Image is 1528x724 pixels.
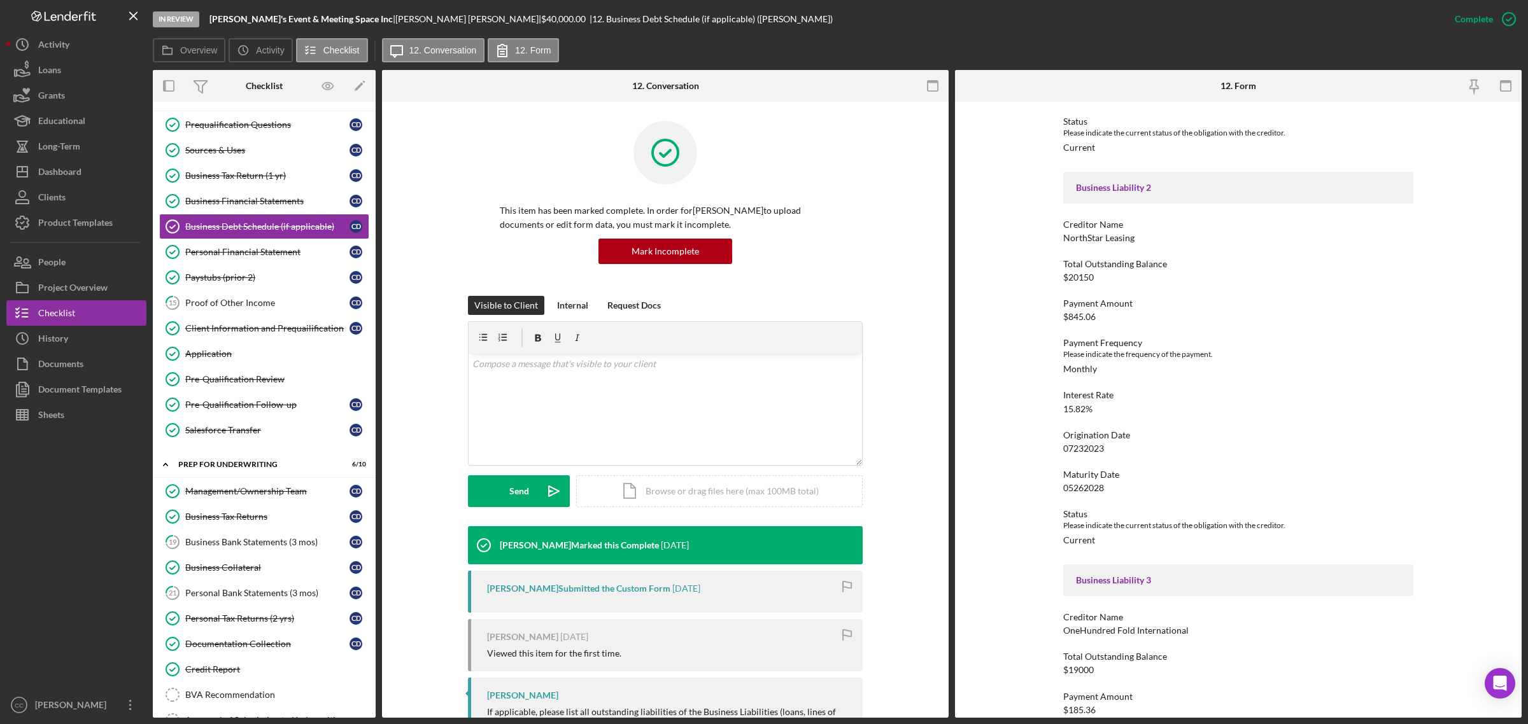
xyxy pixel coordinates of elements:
[185,400,350,410] div: Pre-Qualification Follow-up
[1063,116,1413,127] div: Status
[159,392,369,417] a: Pre-Qualification Follow-upCD
[159,316,369,341] a: Client Information and PrequailificationCD
[38,377,122,405] div: Document Templates
[159,341,369,366] a: Application
[229,38,292,62] button: Activity
[350,220,362,233] div: C D
[6,351,146,377] button: Documents
[159,188,369,214] a: Business Financial StatementsCD
[1063,692,1413,702] div: Payment Amount
[6,184,146,210] a: Clients
[350,510,362,523] div: C D
[1220,81,1256,91] div: 12. Form
[159,478,369,504] a: Management/Ownership TeamCD
[350,195,362,207] div: C D
[6,300,146,326] button: Checklist
[38,249,66,278] div: People
[6,326,146,351] button: History
[185,272,350,282] div: Paystubs (prior 2)
[1063,272,1094,282] div: $20150
[159,366,369,392] a: Pre-Qualification Review
[6,249,146,275] button: People
[185,221,350,232] div: Business Debt Schedule (if applicable)
[6,210,146,235] a: Product Templates
[185,664,369,674] div: Credit Report
[672,583,700,594] time: 2025-02-12 02:14
[1063,127,1413,139] div: Please indicate the current status of the obligation with the creditor.
[6,108,146,134] button: Educational
[185,349,369,359] div: Application
[6,159,146,184] button: Dashboard
[598,239,732,264] button: Mark Incomplete
[185,690,369,700] div: BVA Recommendation
[159,163,369,188] a: Business Tax Return (1 yr)CD
[350,271,362,284] div: C D
[350,169,362,182] div: C D
[1063,612,1413,622] div: Creditor Name
[1455,6,1493,32] div: Complete
[185,298,350,308] div: Proof of Other Income
[323,45,360,55] label: Checklist
[350,485,362,498] div: C D
[487,583,670,594] div: [PERSON_NAME] Submitted the Custom Form
[632,239,699,264] div: Mark Incomplete
[159,580,369,606] a: 21Personal Bank Statements (3 mos)CD
[159,606,369,631] a: Personal Tax Returns (2 yrs)CD
[1063,233,1135,243] div: NorthStar Leasing
[350,637,362,650] div: C D
[590,14,833,24] div: | 12. Business Debt Schedule (if applicable) ([PERSON_NAME])
[6,402,146,428] button: Sheets
[350,561,362,574] div: C D
[185,120,350,130] div: Prequalification Questions
[6,57,146,83] a: Loans
[15,702,24,709] text: CC
[350,322,362,335] div: C D
[468,296,544,315] button: Visible to Client
[500,204,831,232] p: This item has been marked complete. In order for [PERSON_NAME] to upload documents or edit form d...
[1063,312,1096,322] div: $845.06
[395,14,541,24] div: [PERSON_NAME] [PERSON_NAME] |
[38,83,65,111] div: Grants
[209,14,395,24] div: |
[6,275,146,300] button: Project Overview
[601,296,667,315] button: Request Docs
[185,196,350,206] div: Business Financial Statements
[38,402,64,431] div: Sheets
[6,692,146,718] button: CC[PERSON_NAME]
[159,214,369,239] a: Business Debt Schedule (if applicable)CD
[1063,535,1095,545] div: Current
[169,538,177,546] tspan: 19
[1063,338,1413,348] div: Payment Frequency
[487,632,558,642] div: [PERSON_NAME]
[1063,259,1413,269] div: Total Outstanding Balance
[1063,651,1413,662] div: Total Outstanding Balance
[180,45,217,55] label: Overview
[6,377,146,402] button: Document Templates
[6,134,146,159] button: Long-Term
[38,184,66,213] div: Clients
[1063,298,1413,309] div: Payment Amount
[350,424,362,436] div: C D
[32,692,115,721] div: [PERSON_NAME]
[185,639,350,649] div: Documentation Collection
[185,562,350,573] div: Business Collateral
[6,83,146,108] button: Grants
[500,540,659,550] div: [PERSON_NAME] Marked this Complete
[169,588,176,597] tspan: 21
[38,351,83,380] div: Documents
[185,588,350,598] div: Personal Bank Statements (3 mos)
[541,14,590,24] div: $40,000.00
[38,134,80,162] div: Long-Term
[159,555,369,580] a: Business CollateralCD
[256,45,284,55] label: Activity
[632,81,699,91] div: 12. Conversation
